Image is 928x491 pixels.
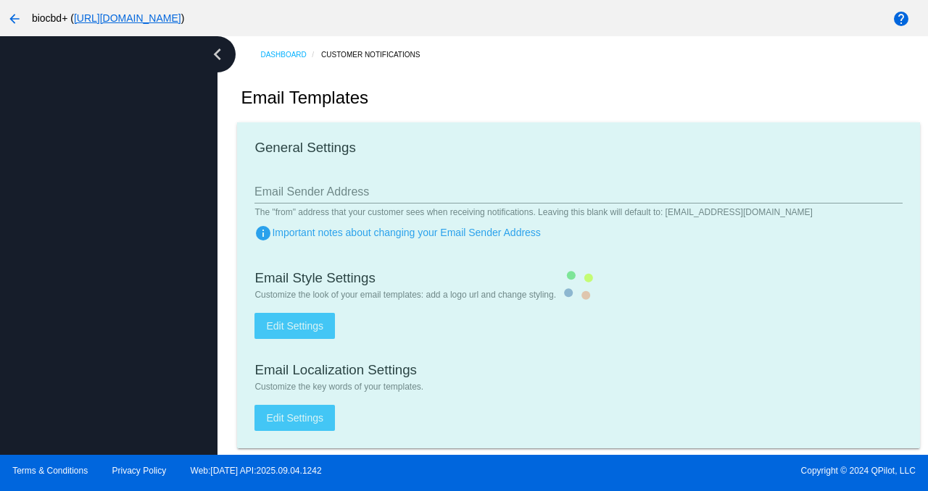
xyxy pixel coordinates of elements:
[32,12,184,24] span: biocbd+ ( )
[12,466,88,476] a: Terms & Conditions
[6,10,23,28] mat-icon: arrow_back
[112,466,167,476] a: Privacy Policy
[74,12,181,24] a: [URL][DOMAIN_NAME]
[476,466,916,476] span: Copyright © 2024 QPilot, LLC
[321,43,433,66] a: Customer Notifications
[191,466,322,476] a: Web:[DATE] API:2025.09.04.1242
[260,43,321,66] a: Dashboard
[206,43,229,66] i: chevron_left
[241,88,368,108] h2: Email Templates
[892,10,910,28] mat-icon: help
